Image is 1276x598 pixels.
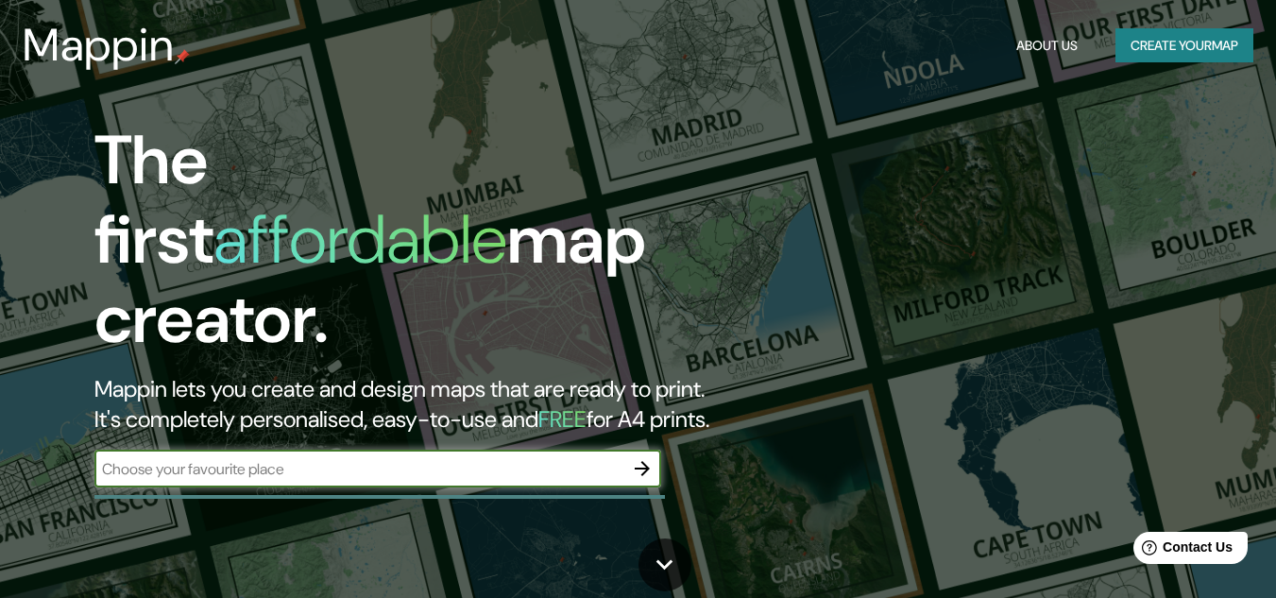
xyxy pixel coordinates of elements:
h2: Mappin lets you create and design maps that are ready to print. It's completely personalised, eas... [94,374,733,435]
iframe: Help widget launcher [1108,524,1255,577]
h3: Mappin [23,19,175,72]
button: About Us [1009,28,1085,63]
h1: The first map creator. [94,121,733,374]
h5: FREE [538,404,587,434]
h1: affordable [213,196,507,283]
img: mappin-pin [175,49,190,64]
button: Create yourmap [1115,28,1253,63]
input: Choose your favourite place [94,458,623,480]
